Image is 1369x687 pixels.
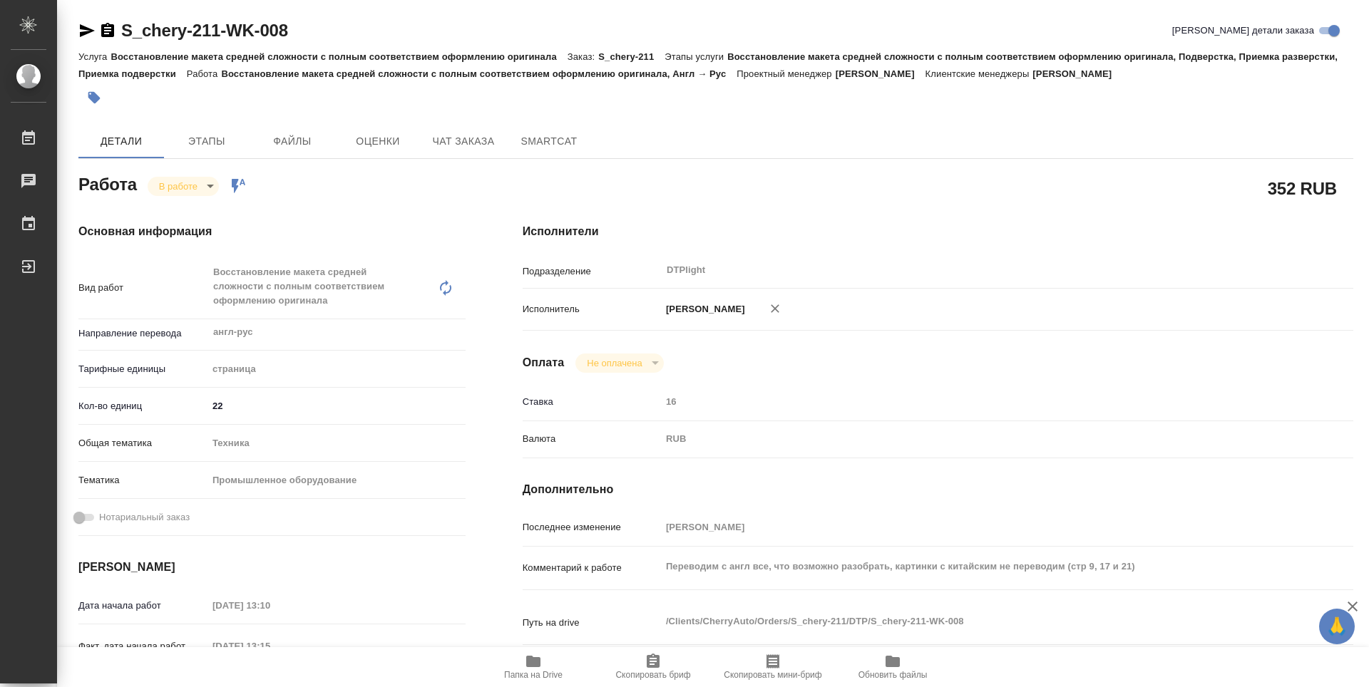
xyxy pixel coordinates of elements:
span: 🙏 [1325,611,1349,641]
div: Техника [207,431,466,455]
span: Детали [87,133,155,150]
p: [PERSON_NAME] [1032,68,1122,79]
h4: Исполнители [523,223,1353,240]
button: Обновить файлы [833,647,953,687]
button: В работе [155,180,202,192]
span: Скопировать мини-бриф [724,670,821,680]
p: Общая тематика [78,436,207,450]
h2: 352 RUB [1268,176,1337,200]
p: [PERSON_NAME] [661,302,745,316]
input: Пустое поле [207,595,332,616]
p: Валюта [523,432,661,446]
p: Этапы услуги [665,51,727,62]
p: Восстановление макета средней сложности с полным соответствием оформлению оригинала [111,51,567,62]
div: RUB [661,427,1284,451]
button: Не оплачена [583,357,646,369]
span: Файлы [258,133,327,150]
span: Чат заказа [429,133,498,150]
h4: Оплата [523,354,565,371]
a: S_chery-211-WK-008 [121,21,288,40]
span: Нотариальный заказ [99,510,190,525]
p: Услуга [78,51,111,62]
p: S_chery-211 [598,51,665,62]
button: Добавить тэг [78,82,110,113]
input: ✎ Введи что-нибудь [207,396,466,416]
p: [PERSON_NAME] [836,68,926,79]
p: Исполнитель [523,302,661,316]
span: Этапы [173,133,241,150]
div: страница [207,357,466,381]
h4: Дополнительно [523,481,1353,498]
p: Тематика [78,473,207,487]
textarea: /Clients/CherryAuto/Orders/S_chery-211/DTP/S_chery-211-WK-008 [661,609,1284,634]
p: Заказ: [568,51,598,62]
p: Работа [187,68,222,79]
p: Последнее изменение [523,520,661,534]
p: Факт. дата начала работ [78,639,207,654]
p: Кол-во единиц [78,399,207,413]
h4: Основная информация [78,223,466,240]
div: Промышленное оборудование [207,468,466,492]
span: SmartCat [515,133,583,150]
span: Обновить файлы [858,670,928,680]
div: В работе [575,353,663,373]
div: В работе [148,177,219,196]
span: Скопировать бриф [615,670,690,680]
p: Клиентские менеджеры [926,68,1033,79]
p: Проектный менеджер [737,68,835,79]
span: [PERSON_NAME] детали заказа [1172,24,1314,38]
input: Пустое поле [661,391,1284,412]
h4: [PERSON_NAME] [78,559,466,576]
p: Дата начала работ [78,599,207,613]
button: 🙏 [1319,609,1355,644]
button: Скопировать ссылку для ЯМессенджера [78,22,96,39]
p: Вид работ [78,281,207,295]
input: Пустое поле [207,636,332,656]
p: Ставка [523,395,661,409]
input: Пустое поле [661,517,1284,537]
span: Папка на Drive [504,670,563,680]
p: Подразделение [523,264,661,279]
button: Скопировать ссылку [99,22,116,39]
p: Тарифные единицы [78,362,207,376]
h2: Работа [78,170,137,196]
p: Направление перевода [78,326,207,341]
span: Оценки [344,133,412,150]
button: Скопировать бриф [593,647,713,687]
button: Удалить исполнителя [759,293,791,324]
p: Восстановление макета средней сложности с полным соответствием оформлению оригинала, Англ → Рус [221,68,737,79]
textarea: Переводим с англ все, что возможно разобрать, картинки с китайским не переводим (стр 9, 17 и 21) [661,554,1284,579]
p: Комментарий к работе [523,561,661,575]
button: Скопировать мини-бриф [713,647,833,687]
p: Путь на drive [523,616,661,630]
button: Папка на Drive [473,647,593,687]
